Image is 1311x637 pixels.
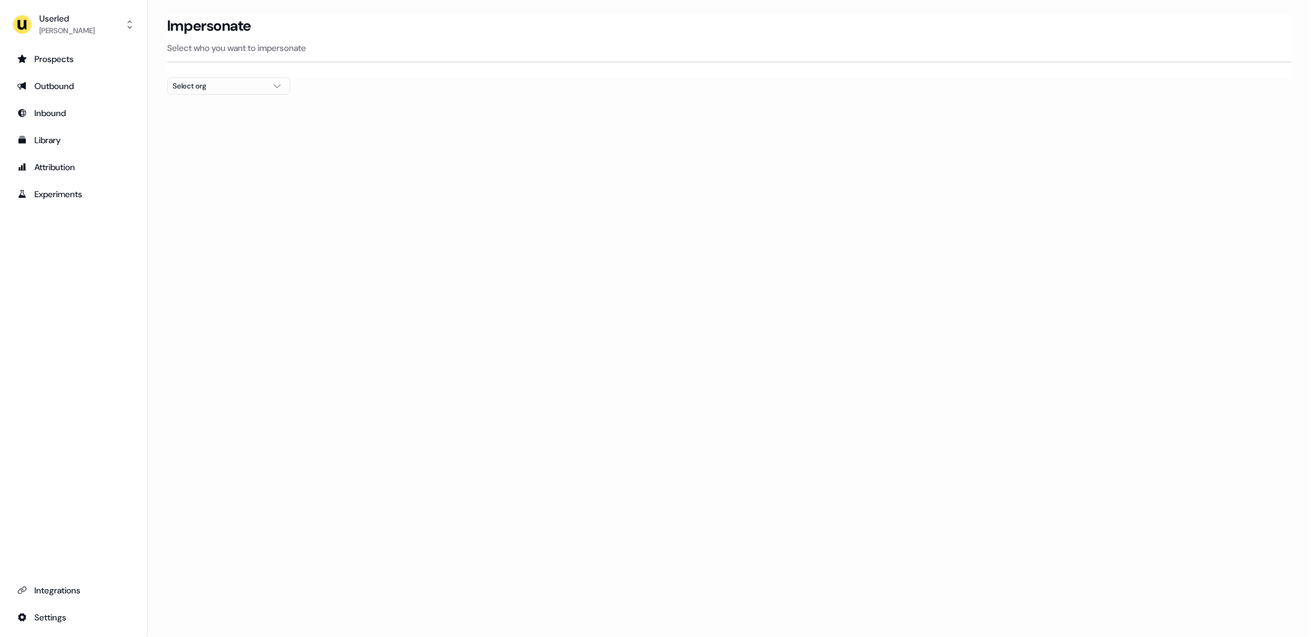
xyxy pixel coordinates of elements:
div: Inbound [17,107,130,119]
a: Go to outbound experience [10,76,137,96]
a: Go to experiments [10,184,137,204]
button: Select org [167,77,290,95]
a: Go to integrations [10,580,137,600]
div: Integrations [17,584,130,596]
div: Userled [39,12,95,25]
a: Go to Inbound [10,103,137,123]
div: Settings [17,611,130,623]
div: Prospects [17,53,130,65]
div: [PERSON_NAME] [39,25,95,37]
div: Attribution [17,161,130,173]
a: Go to templates [10,130,137,150]
div: Select org [173,80,265,92]
div: Library [17,134,130,146]
a: Go to attribution [10,157,137,177]
div: Outbound [17,80,130,92]
button: Userled[PERSON_NAME] [10,10,137,39]
a: Go to prospects [10,49,137,69]
div: Experiments [17,188,130,200]
p: Select who you want to impersonate [167,42,1291,54]
h3: Impersonate [167,17,251,35]
a: Go to integrations [10,608,137,627]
